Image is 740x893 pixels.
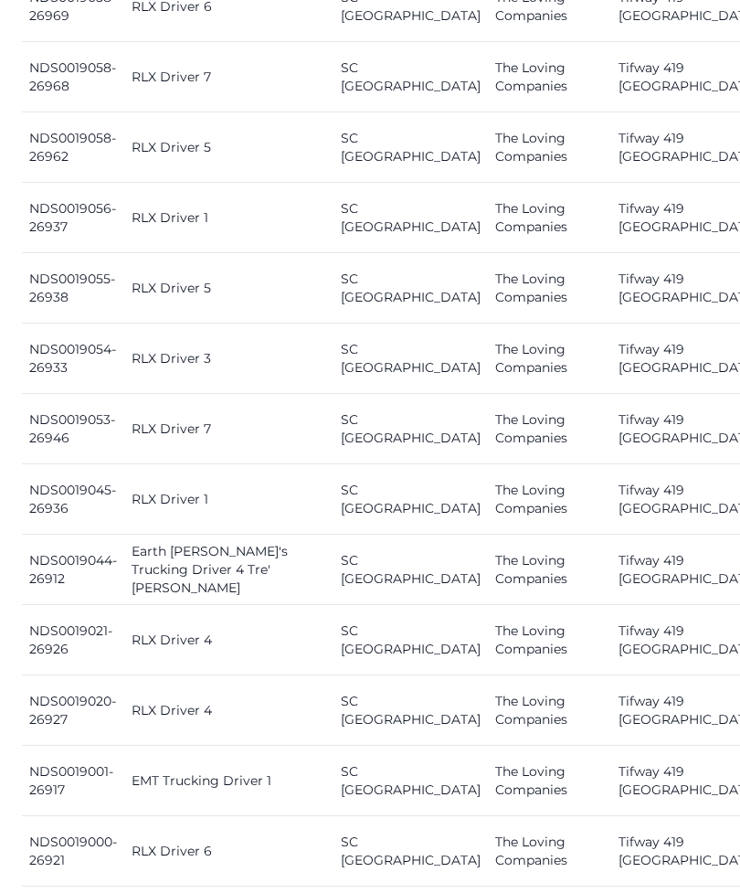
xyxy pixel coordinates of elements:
[22,112,124,183] td: NDS0019058-26962
[333,746,488,816] td: SC [GEOGRAPHIC_DATA]
[488,42,611,112] td: The Loving Companies
[22,675,124,746] td: NDS0019020-26927
[333,535,488,605] td: SC [GEOGRAPHIC_DATA]
[22,183,124,253] td: NDS0019056-26937
[488,394,611,464] td: The Loving Companies
[22,42,124,112] td: NDS0019058-26968
[488,746,611,816] td: The Loving Companies
[488,535,611,605] td: The Loving Companies
[488,112,611,183] td: The Loving Companies
[124,675,333,746] td: RLX Driver 4
[22,605,124,675] td: NDS0019021-26926
[488,324,611,394] td: The Loving Companies
[333,183,488,253] td: SC [GEOGRAPHIC_DATA]
[124,42,333,112] td: RLX Driver 7
[22,464,124,535] td: NDS0019045-26936
[124,535,333,605] td: Earth [PERSON_NAME]'s Trucking Driver 4 Tre' [PERSON_NAME]
[124,183,333,253] td: RLX Driver 1
[124,464,333,535] td: RLX Driver 1
[124,746,333,816] td: EMT Trucking Driver 1
[124,253,333,324] td: RLX Driver 5
[124,324,333,394] td: RLX Driver 3
[333,605,488,675] td: SC [GEOGRAPHIC_DATA]
[124,112,333,183] td: RLX Driver 5
[333,42,488,112] td: SC [GEOGRAPHIC_DATA]
[333,816,488,887] td: SC [GEOGRAPHIC_DATA]
[333,464,488,535] td: SC [GEOGRAPHIC_DATA]
[333,112,488,183] td: SC [GEOGRAPHIC_DATA]
[333,253,488,324] td: SC [GEOGRAPHIC_DATA]
[488,464,611,535] td: The Loving Companies
[488,816,611,887] td: The Loving Companies
[22,394,124,464] td: NDS0019053-26946
[22,535,124,605] td: NDS0019044-26912
[22,746,124,816] td: NDS0019001-26917
[124,394,333,464] td: RLX Driver 7
[22,253,124,324] td: NDS0019055-26938
[22,816,124,887] td: NDS0019000-26921
[22,324,124,394] td: NDS0019054-26933
[488,253,611,324] td: The Loving Companies
[488,183,611,253] td: The Loving Companies
[488,605,611,675] td: The Loving Companies
[333,675,488,746] td: SC [GEOGRAPHIC_DATA]
[333,324,488,394] td: SC [GEOGRAPHIC_DATA]
[488,675,611,746] td: The Loving Companies
[124,816,333,887] td: RLX Driver 6
[124,605,333,675] td: RLX Driver 4
[333,394,488,464] td: SC [GEOGRAPHIC_DATA]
